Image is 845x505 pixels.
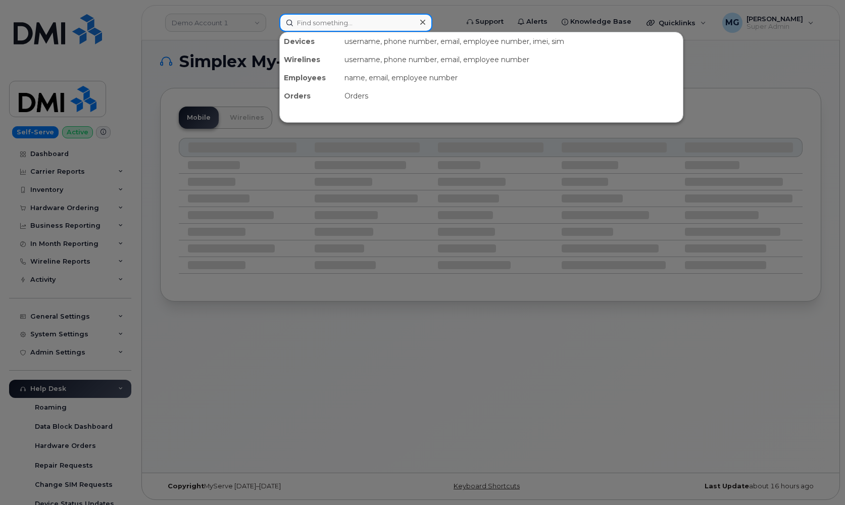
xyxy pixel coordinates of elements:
div: name, email, employee number [340,69,683,87]
div: Orders [340,87,683,105]
div: Orders [280,87,340,105]
div: Wirelines [280,50,340,69]
div: username, phone number, email, employee number, imei, sim [340,32,683,50]
div: Employees [280,69,340,87]
div: username, phone number, email, employee number [340,50,683,69]
div: Devices [280,32,340,50]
